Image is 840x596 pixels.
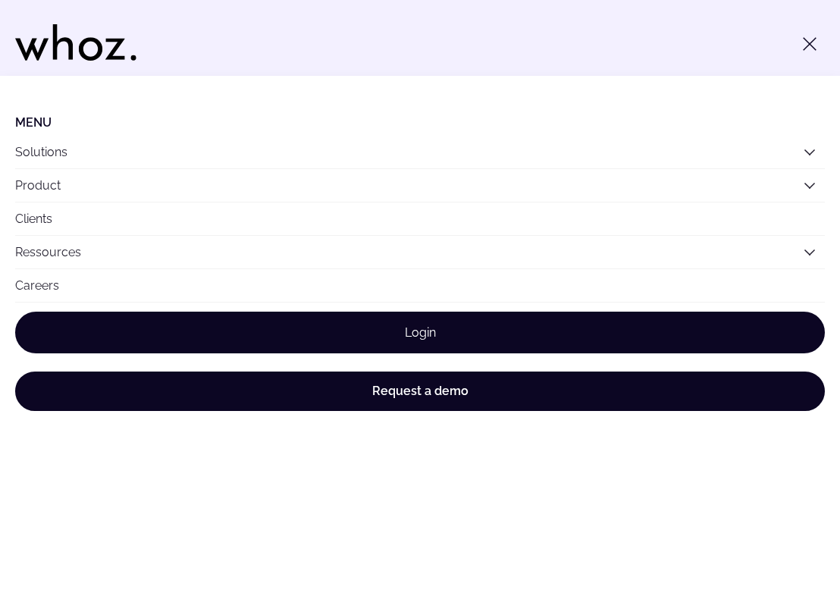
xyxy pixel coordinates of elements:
[15,178,61,193] a: Product
[15,202,825,235] a: Clients
[15,372,825,411] a: Request a demo
[15,115,825,130] li: Menu
[15,245,81,259] a: Ressources
[15,269,825,302] a: Careers
[15,136,825,168] button: Solutions
[740,496,819,575] iframe: Chatbot
[15,236,825,268] button: Ressources
[15,312,825,353] a: Login
[795,29,825,59] button: Toggle menu
[15,169,825,202] button: Product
